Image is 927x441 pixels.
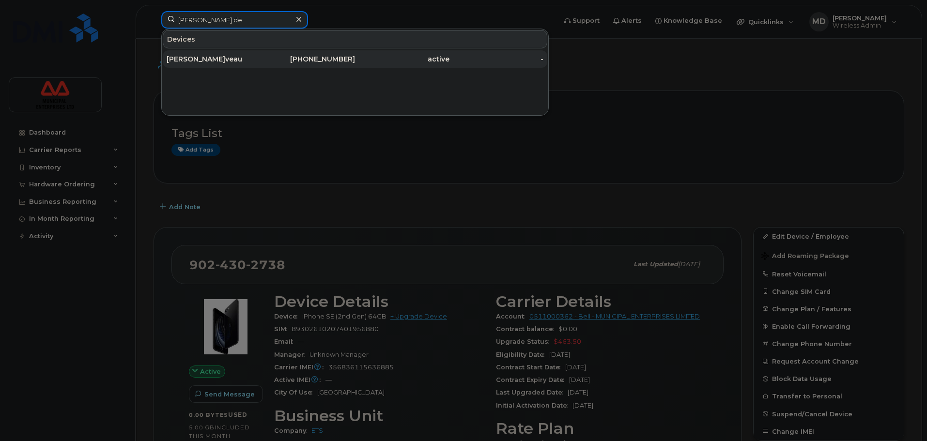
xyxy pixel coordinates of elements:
a: [PERSON_NAME]veau[PHONE_NUMBER]active- [163,50,547,68]
div: [PHONE_NUMBER] [261,54,355,64]
span: [PERSON_NAME] [167,55,225,63]
div: active [355,54,449,64]
div: - [449,54,544,64]
div: veau [167,54,261,64]
div: Devices [163,30,547,48]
